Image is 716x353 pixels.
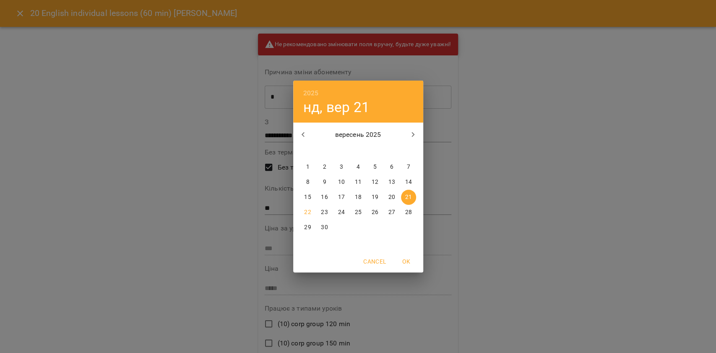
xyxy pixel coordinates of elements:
[300,160,315,175] button: 1
[303,99,370,116] button: нд, вер 21
[300,175,315,190] button: 8
[321,223,328,232] p: 30
[367,190,383,205] button: 19
[371,208,378,217] p: 26
[354,193,361,201] p: 18
[317,175,332,190] button: 9
[300,147,315,155] span: пн
[390,163,393,171] p: 6
[396,256,417,267] span: OK
[317,190,332,205] button: 16
[334,160,349,175] button: 3
[303,87,319,99] button: 2025
[300,220,315,235] button: 29
[351,160,366,175] button: 4
[367,205,383,220] button: 26
[313,130,403,140] p: вересень 2025
[393,254,420,269] button: OK
[367,147,383,155] span: пт
[384,205,399,220] button: 27
[338,178,344,186] p: 10
[300,190,315,205] button: 15
[363,256,386,267] span: Cancel
[384,160,399,175] button: 6
[306,163,309,171] p: 1
[384,190,399,205] button: 20
[334,205,349,220] button: 24
[304,193,311,201] p: 15
[384,175,399,190] button: 13
[338,208,344,217] p: 24
[371,193,378,201] p: 19
[406,163,410,171] p: 7
[388,193,395,201] p: 20
[388,178,395,186] p: 13
[351,190,366,205] button: 18
[334,190,349,205] button: 17
[321,193,328,201] p: 16
[339,163,343,171] p: 3
[360,254,389,269] button: Cancel
[351,205,366,220] button: 25
[371,178,378,186] p: 12
[351,147,366,155] span: чт
[401,175,416,190] button: 14
[334,147,349,155] span: ср
[373,163,376,171] p: 5
[401,147,416,155] span: нд
[401,190,416,205] button: 21
[317,205,332,220] button: 23
[405,208,411,217] p: 28
[354,208,361,217] p: 25
[321,208,328,217] p: 23
[317,147,332,155] span: вт
[317,160,332,175] button: 2
[323,178,326,186] p: 9
[351,175,366,190] button: 11
[317,220,332,235] button: 30
[354,178,361,186] p: 11
[334,175,349,190] button: 10
[323,163,326,171] p: 2
[388,208,395,217] p: 27
[401,205,416,220] button: 28
[356,163,359,171] p: 4
[401,160,416,175] button: 7
[384,147,399,155] span: сб
[304,223,311,232] p: 29
[304,208,311,217] p: 22
[405,178,411,186] p: 14
[367,160,383,175] button: 5
[405,193,411,201] p: 21
[338,193,344,201] p: 17
[367,175,383,190] button: 12
[300,205,315,220] button: 22
[306,178,309,186] p: 8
